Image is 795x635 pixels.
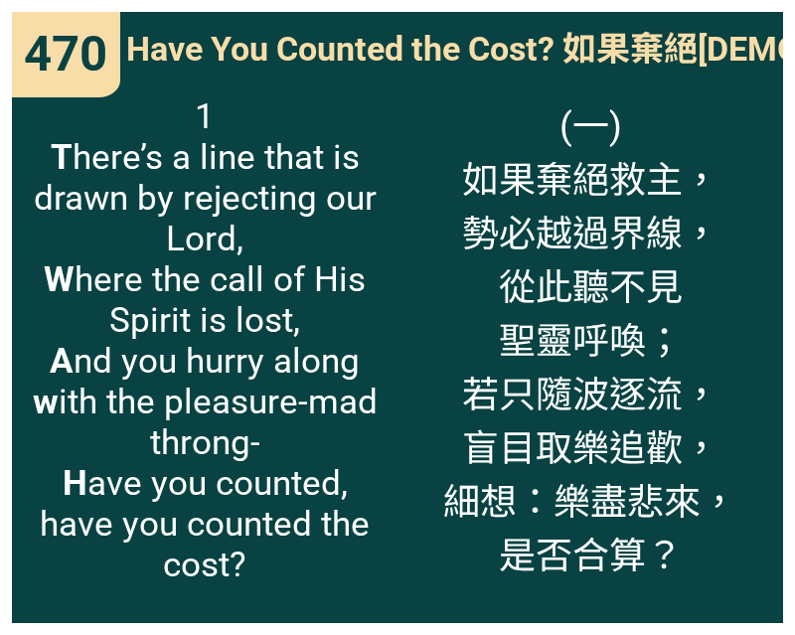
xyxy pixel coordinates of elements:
[51,137,73,178] b: T
[44,259,75,300] b: W
[63,463,87,504] b: H
[33,382,59,422] b: w
[443,96,737,579] span: (一) 如果棄絕救主， 勢必越過界線， 從此聽不見 聖靈呼喚； 若只隨波逐流， 盲目取樂追歡， 細想：樂盡悲來， 是否合算？
[24,26,107,82] span: 470
[50,341,74,382] b: A
[25,96,385,585] span: 1 here’s a line that is drawn by rejecting our Lord, here the call of His Spirit is lost, nd you ...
